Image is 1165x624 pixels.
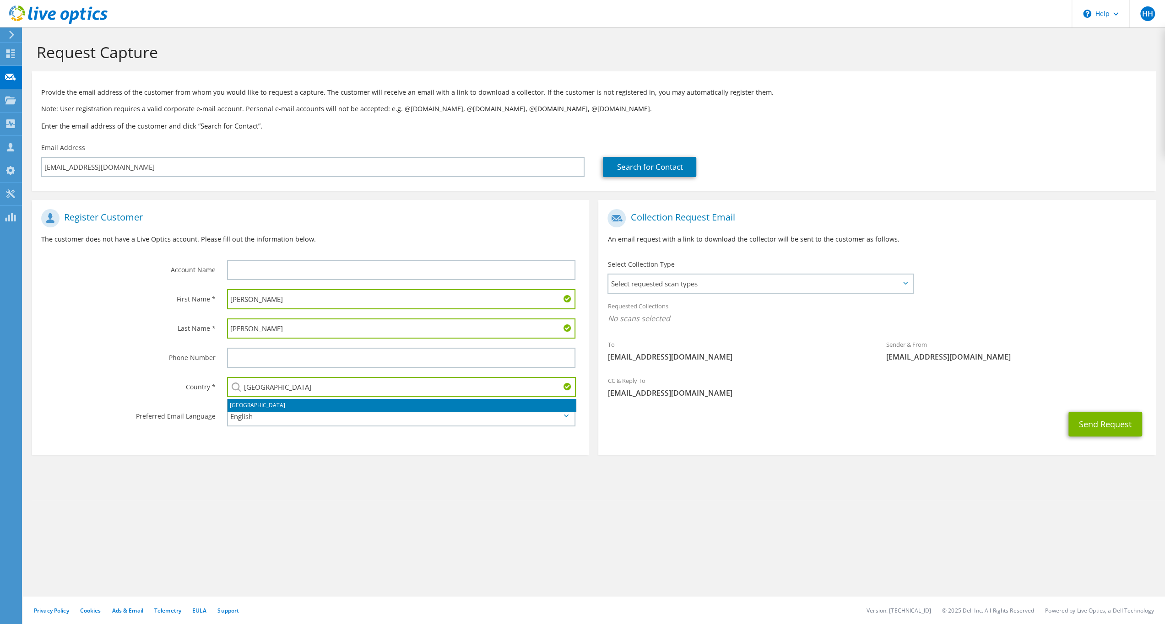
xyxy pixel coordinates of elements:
[607,209,1142,227] h1: Collection Request Email
[1068,412,1142,436] button: Send Request
[608,274,912,293] span: Select requested scan types
[607,234,1146,244] p: An email request with a link to download the collector will be sent to the customer as follows.
[41,121,1147,131] h3: Enter the email address of the customer and click “Search for Contact”.
[41,234,580,244] p: The customer does not have a Live Optics account. Please fill out the information below.
[607,260,674,269] label: Select Collection Type
[112,607,143,614] a: Ads & Email
[41,260,216,274] label: Account Name
[34,607,69,614] a: Privacy Policy
[41,289,216,304] label: First Name *
[1140,6,1155,21] span: HH
[37,43,1147,62] h1: Request Capture
[1045,607,1154,614] li: Powered by Live Optics, a Dell Technology
[598,335,877,366] div: To
[607,313,1146,323] span: No scans selected
[192,607,206,614] a: EULA
[41,348,216,362] label: Phone Number
[41,209,575,227] h1: Register Customer
[867,607,931,614] li: Version: [TECHNICAL_ID]
[154,607,181,614] a: Telemetry
[607,352,868,362] span: [EMAIL_ADDRESS][DOMAIN_NAME]
[41,406,216,421] label: Preferred Email Language
[598,371,1155,403] div: CC & Reply To
[41,104,1147,114] p: Note: User registration requires a valid corporate e-mail account. Personal e-mail accounts will ...
[41,87,1147,97] p: Provide the email address of the customer from whom you would like to request a capture. The cust...
[41,143,85,152] label: Email Address
[41,377,216,392] label: Country *
[1083,10,1091,18] svg: \n
[607,388,1146,398] span: [EMAIL_ADDRESS][DOMAIN_NAME]
[80,607,101,614] a: Cookies
[877,335,1156,366] div: Sender & From
[217,607,239,614] a: Support
[598,296,1155,330] div: Requested Collections
[41,318,216,333] label: Last Name *
[942,607,1034,614] li: © 2025 Dell Inc. All Rights Reserved
[886,352,1147,362] span: [EMAIL_ADDRESS][DOMAIN_NAME]
[603,157,696,177] a: Search for Contact
[228,399,576,412] li: [GEOGRAPHIC_DATA]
